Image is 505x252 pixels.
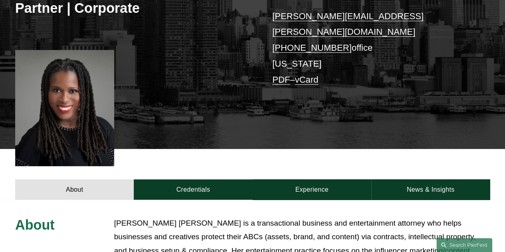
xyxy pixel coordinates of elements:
a: Experience [253,179,371,200]
a: News & Insights [371,179,490,200]
a: [PERSON_NAME][EMAIL_ADDRESS][PERSON_NAME][DOMAIN_NAME] [272,11,424,37]
p: office [US_STATE] – [272,8,470,88]
a: About [15,179,134,200]
a: Credentials [134,179,252,200]
a: [PHONE_NUMBER] [272,43,352,53]
a: PDF [272,75,290,85]
a: Search this site [436,238,492,252]
a: vCard [295,75,318,85]
span: About [15,217,55,232]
